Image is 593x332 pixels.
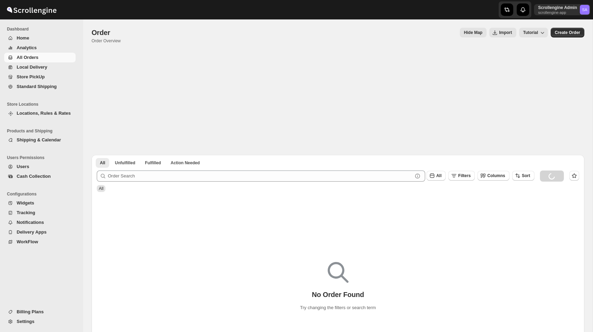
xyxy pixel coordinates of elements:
span: Users Permissions [7,155,78,160]
button: Shipping & Calendar [4,135,76,145]
button: Map action label [460,28,487,37]
button: Widgets [4,198,76,208]
span: WorkFlow [17,239,38,244]
button: Locations, Rules & Rates [4,108,76,118]
span: All [100,160,105,166]
span: Store PickUp [17,74,45,79]
button: Notifications [4,218,76,227]
span: Locations, Rules & Rates [17,111,71,116]
button: ActionNeeded [166,158,204,168]
span: Cash Collection [17,174,51,179]
button: All [96,158,109,168]
input: Order Search [108,171,413,182]
button: Filters [448,171,475,181]
span: Import [499,30,512,35]
span: Create Order [555,30,580,35]
span: Users [17,164,29,169]
span: All [99,186,103,191]
span: Delivery Apps [17,229,46,235]
button: Cash Collection [4,172,76,181]
span: Settings [17,319,34,324]
span: Tutorial [523,30,538,35]
button: Delivery Apps [4,227,76,237]
button: Import [489,28,516,37]
span: Tracking [17,210,35,215]
button: Billing Plans [4,307,76,317]
img: Empty search results [328,262,349,283]
span: Columns [487,173,505,178]
span: Unfulfilled [115,160,135,166]
span: Billing Plans [17,309,44,314]
span: Store Locations [7,102,78,107]
span: Notifications [17,220,44,225]
button: Tutorial [519,28,548,37]
button: WorkFlow [4,237,76,247]
span: Standard Shipping [17,84,57,89]
button: Columns [478,171,509,181]
span: Filters [458,173,471,178]
span: Fulfilled [145,160,161,166]
p: Scrollengine Admin [538,5,577,10]
img: ScrollEngine [6,1,58,18]
span: All Orders [17,55,38,60]
button: Users [4,162,76,172]
button: All [427,171,446,181]
p: Try changing the filters or search term [300,304,376,311]
button: Unfulfilled [111,158,139,168]
span: Configurations [7,191,78,197]
span: Order [92,29,110,36]
p: No Order Found [312,290,364,299]
button: Fulfilled [141,158,165,168]
button: Settings [4,317,76,326]
span: Scrollengine Admin [580,5,590,15]
span: Home [17,35,29,41]
p: scrollengine-app [538,10,577,15]
span: Hide Map [464,30,482,35]
span: Products and Shipping [7,128,78,134]
button: Home [4,33,76,43]
span: Action Needed [171,160,200,166]
span: Analytics [17,45,37,50]
button: Sort [512,171,534,181]
button: Tracking [4,208,76,218]
span: Local Delivery [17,64,47,70]
span: Widgets [17,200,34,206]
button: Create custom order [551,28,584,37]
span: Shipping & Calendar [17,137,61,142]
span: Sort [522,173,530,178]
button: User menu [534,4,590,15]
span: All [436,173,441,178]
button: Analytics [4,43,76,53]
text: SA [582,8,587,12]
button: All Orders [4,53,76,62]
span: Dashboard [7,26,78,32]
p: Order Overview [92,38,121,44]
